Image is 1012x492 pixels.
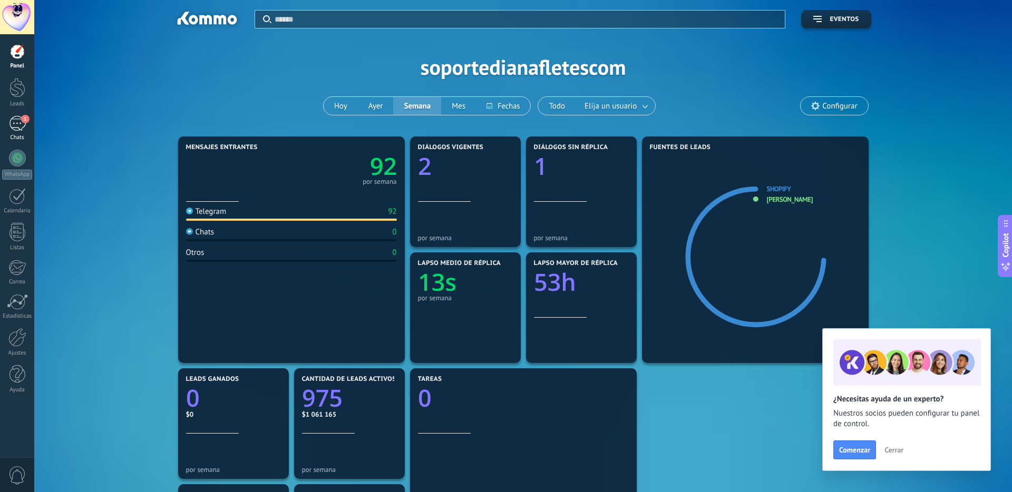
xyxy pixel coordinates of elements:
a: [PERSON_NAME] [767,195,813,204]
div: Chats [2,134,33,141]
span: Nuestros socios pueden configurar tu panel de control. [833,408,980,429]
a: Shopify [767,184,791,193]
text: 13s [418,266,456,298]
div: $1 061 165 [302,410,397,419]
h2: ¿Necesitas ayuda de un experto? [833,394,980,404]
div: Estadísticas [2,313,33,320]
button: Comenzar [833,440,876,459]
span: Tareas [418,376,442,383]
text: 92 [369,150,396,182]
div: Panel [2,63,33,70]
div: 0 [392,248,396,258]
span: Leads ganados [186,376,239,383]
text: 0 [186,382,200,414]
span: Fuentes de leads [650,144,711,151]
a: 92 [291,150,397,182]
button: Elija un usuario [576,97,655,115]
button: Ayer [358,97,394,115]
div: por semana [302,466,397,474]
span: Elija un usuario [582,99,639,113]
span: Copilot [1000,233,1011,258]
img: Chats [186,228,193,235]
span: Mensajes entrantes [186,144,258,151]
span: Cerrar [884,446,903,454]
span: Comenzar [839,446,870,454]
button: Cerrar [880,442,908,458]
text: 1 [534,150,548,182]
span: Cantidad de leads activos [302,376,396,383]
div: Correo [2,279,33,286]
text: 975 [302,382,343,414]
span: Lapso medio de réplica [418,260,501,267]
div: por semana [534,234,629,242]
div: por semana [418,234,513,242]
text: 2 [418,150,432,182]
div: Leads [2,101,33,107]
span: 1 [21,115,30,123]
a: 975 [302,382,397,414]
div: Calendario [2,208,33,214]
img: Telegram [186,208,193,214]
div: Ajustes [2,350,33,357]
div: 0 [392,227,396,237]
text: 0 [418,382,432,414]
span: Lapso mayor de réplica [534,260,618,267]
span: Configurar [822,102,857,111]
div: Telegram [186,206,227,217]
div: por semana [186,466,281,474]
button: Mes [441,97,476,115]
button: Hoy [324,97,358,115]
button: Todo [538,97,576,115]
span: Diálogos vigentes [418,144,484,151]
a: 0 [418,382,629,414]
span: Eventos [830,16,859,23]
div: por semana [418,294,513,302]
div: Otros [186,248,205,258]
button: Eventos [801,10,871,28]
div: por semana [363,179,397,184]
div: Listas [2,244,33,251]
text: 53h [534,266,576,298]
div: Chats [186,227,215,237]
div: Ayuda [2,387,33,393]
div: $0 [186,410,281,419]
a: 0 [186,382,281,414]
a: 53h [534,266,629,298]
div: 92 [388,206,396,217]
button: Semana [393,97,441,115]
span: Diálogos sin réplica [534,144,608,151]
div: WhatsApp [2,170,32,180]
